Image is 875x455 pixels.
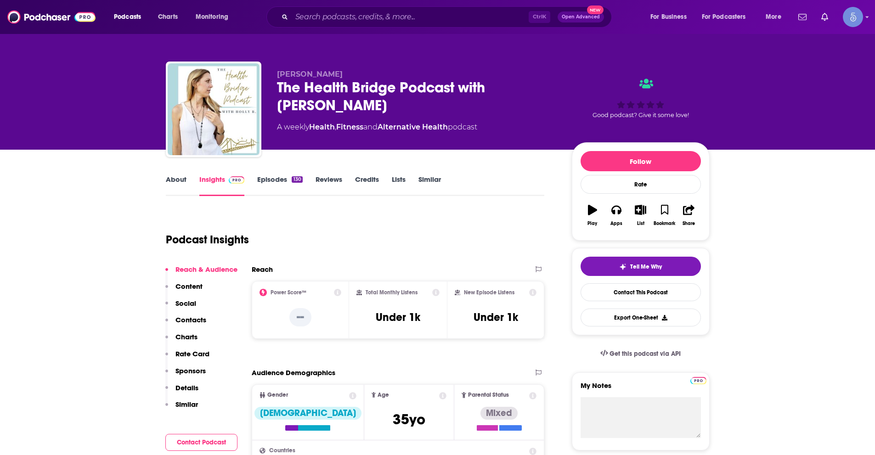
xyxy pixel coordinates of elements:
[378,392,389,398] span: Age
[604,199,628,232] button: Apps
[7,8,96,26] img: Podchaser - Follow, Share and Rate Podcasts
[165,332,198,349] button: Charts
[165,315,206,332] button: Contacts
[572,70,710,127] div: Good podcast? Give it some love!
[637,221,644,226] div: List
[363,123,378,131] span: and
[316,175,342,196] a: Reviews
[843,7,863,27] img: User Profile
[175,332,198,341] p: Charts
[309,123,335,131] a: Health
[480,407,518,420] div: Mixed
[289,308,311,326] p: --
[619,263,627,270] img: tell me why sparkle
[696,10,759,24] button: open menu
[843,7,863,27] button: Show profile menu
[254,407,361,420] div: [DEMOGRAPHIC_DATA]
[165,349,209,366] button: Rate Card
[818,9,832,25] a: Show notifications dropdown
[336,123,363,131] a: Fitness
[252,265,273,274] h2: Reach
[562,15,600,19] span: Open Advanced
[114,11,141,23] span: Podcasts
[257,175,302,196] a: Episodes130
[581,151,701,171] button: Follow
[168,63,260,155] img: The Health Bridge Podcast with Holly B.
[610,350,681,358] span: Get this podcast via API
[292,176,302,183] div: 130
[843,7,863,27] span: Logged in as Spiral5-G1
[166,233,249,247] h1: Podcast Insights
[175,315,206,324] p: Contacts
[587,221,597,226] div: Play
[690,376,706,384] a: Pro website
[175,400,198,409] p: Similar
[175,383,198,392] p: Details
[275,6,621,28] div: Search podcasts, credits, & more...
[152,10,183,24] a: Charts
[165,265,237,282] button: Reach & Audience
[581,175,701,194] div: Rate
[175,282,203,291] p: Content
[175,349,209,358] p: Rate Card
[593,343,689,365] a: Get this podcast via API
[277,122,477,133] div: A weekly podcast
[529,11,550,23] span: Ctrl K
[628,199,652,232] button: List
[393,410,425,428] span: 35 yo
[654,221,675,226] div: Bookmark
[189,10,240,24] button: open menu
[376,310,420,324] h3: Under 1k
[587,6,604,14] span: New
[196,11,228,23] span: Monitoring
[199,175,245,196] a: InsightsPodchaser Pro
[165,400,198,417] button: Similar
[581,199,604,232] button: Play
[581,283,701,301] a: Contact This Podcast
[165,299,196,316] button: Social
[165,434,237,451] button: Contact Podcast
[644,10,698,24] button: open menu
[269,448,295,454] span: Countries
[610,221,622,226] div: Apps
[468,392,509,398] span: Parental Status
[650,11,687,23] span: For Business
[418,175,441,196] a: Similar
[252,368,335,377] h2: Audience Demographics
[392,175,406,196] a: Lists
[166,175,186,196] a: About
[581,257,701,276] button: tell me why sparkleTell Me Why
[630,263,662,270] span: Tell Me Why
[165,366,206,383] button: Sponsors
[355,175,379,196] a: Credits
[175,366,206,375] p: Sponsors
[271,289,306,296] h2: Power Score™
[677,199,700,232] button: Share
[378,123,448,131] a: Alternative Health
[593,112,689,118] span: Good podcast? Give it some love!
[653,199,677,232] button: Bookmark
[267,392,288,398] span: Gender
[766,11,781,23] span: More
[581,309,701,326] button: Export One-Sheet
[702,11,746,23] span: For Podcasters
[175,265,237,274] p: Reach & Audience
[292,10,529,24] input: Search podcasts, credits, & more...
[158,11,178,23] span: Charts
[175,299,196,308] p: Social
[474,310,518,324] h3: Under 1k
[690,377,706,384] img: Podchaser Pro
[759,10,793,24] button: open menu
[683,221,695,226] div: Share
[581,381,701,397] label: My Notes
[229,176,245,184] img: Podchaser Pro
[165,383,198,400] button: Details
[107,10,153,24] button: open menu
[795,9,810,25] a: Show notifications dropdown
[277,70,343,79] span: [PERSON_NAME]
[558,11,604,22] button: Open AdvancedNew
[335,123,336,131] span: ,
[165,282,203,299] button: Content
